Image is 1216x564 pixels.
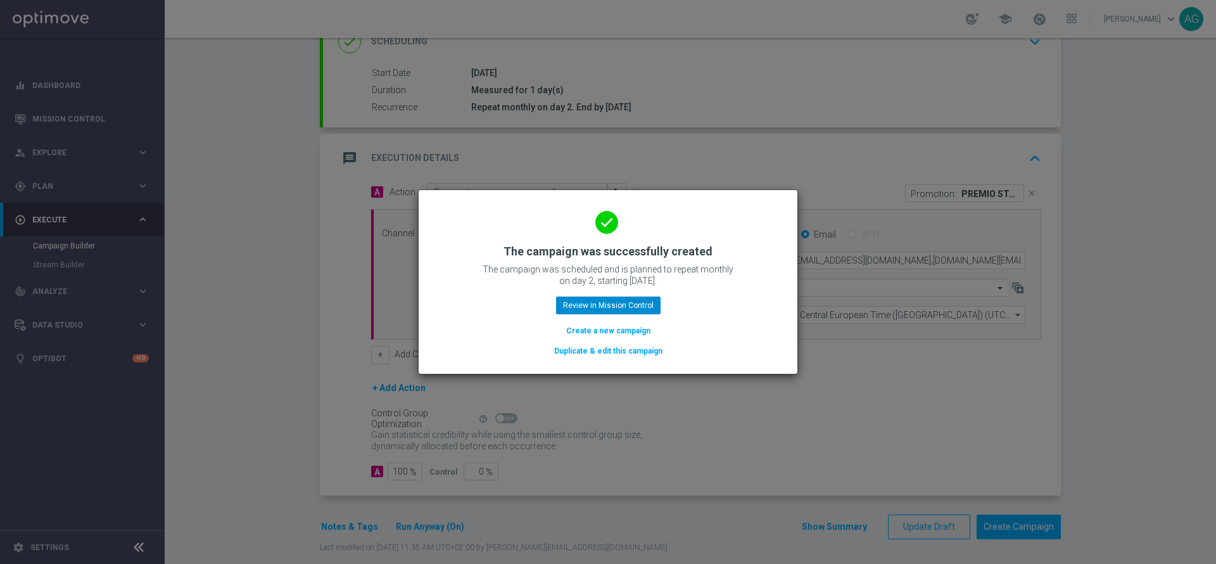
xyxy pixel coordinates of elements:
h2: The campaign was successfully created [503,244,712,259]
p: The campaign was scheduled and is planned to repeat monthly on day 2, starting [DATE]. [481,264,735,286]
button: Duplicate & edit this campaign [553,344,664,358]
button: Review in Mission Control [556,297,661,314]
button: Create a new campaign [565,324,652,338]
i: done [595,211,618,234]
